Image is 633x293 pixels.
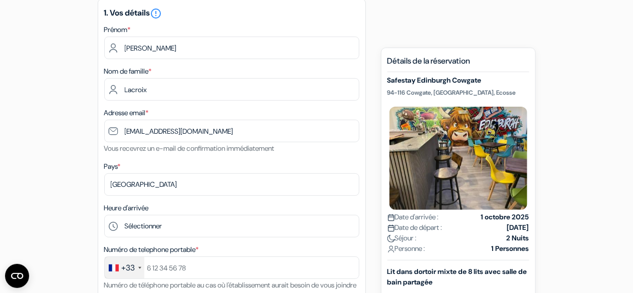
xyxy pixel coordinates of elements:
span: Séjour : [387,233,417,243]
img: calendar.svg [387,214,395,221]
h5: Safestay Edinburgh Cowgate [387,76,529,85]
small: Vous recevrez un e-mail de confirmation immédiatement [104,144,275,153]
label: Pays [104,161,121,172]
small: Numéro de téléphone portable au cas où l'établissement aurait besoin de vous joindre [104,280,357,289]
strong: 1 octobre 2025 [481,212,529,222]
strong: 1 Personnes [492,243,529,254]
h5: Détails de la réservation [387,56,529,72]
strong: 2 Nuits [507,233,529,243]
span: Date de départ : [387,222,443,233]
button: Ouvrir le widget CMP [5,264,29,288]
div: France: +33 [105,257,144,278]
input: Entrez votre prénom [104,37,359,59]
span: Personne : [387,243,426,254]
i: error_outline [150,8,162,20]
label: Numéro de telephone portable [104,244,199,255]
input: Entrer adresse e-mail [104,120,359,142]
h5: 1. Vos détails [104,8,359,20]
a: error_outline [150,8,162,18]
b: Lit dans dortoir mixte de 8 lits avec salle de bain partagée [387,267,527,286]
span: Date d'arrivée : [387,212,439,222]
input: Entrer le nom de famille [104,78,359,101]
img: user_icon.svg [387,245,395,253]
label: Adresse email [104,108,149,118]
input: 6 12 34 56 78 [104,256,359,279]
div: +33 [122,262,135,274]
label: Heure d'arrivée [104,203,149,213]
strong: [DATE] [507,222,529,233]
label: Prénom [104,25,131,35]
img: moon.svg [387,235,395,242]
p: 94-116 Cowgate, [GEOGRAPHIC_DATA], Ecosse [387,89,529,97]
label: Nom de famille [104,66,152,77]
img: calendar.svg [387,224,395,232]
